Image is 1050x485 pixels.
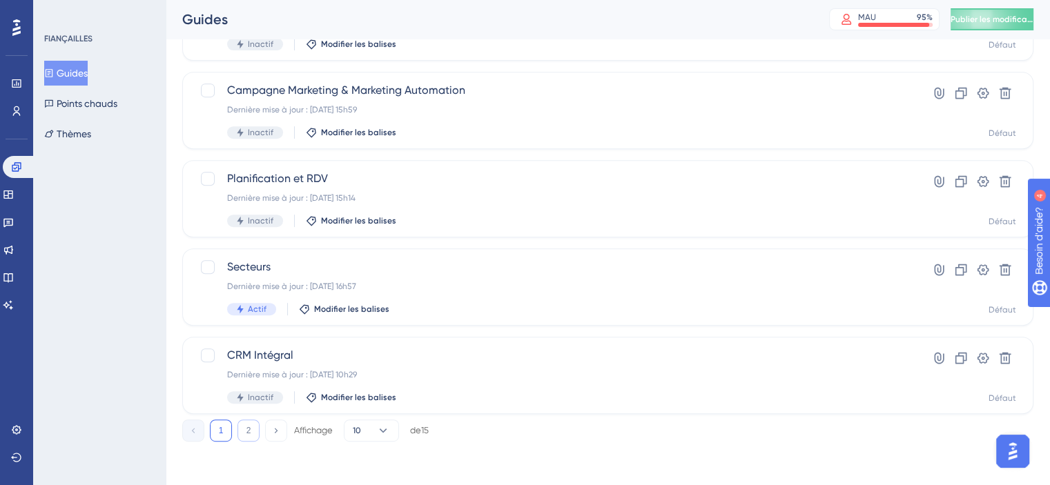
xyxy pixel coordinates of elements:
button: Modifier les balises [306,127,396,138]
font: 15 [421,425,429,435]
font: MAU [858,12,876,22]
font: Modifier les balises [321,393,396,402]
font: Affichage [294,425,333,435]
font: Secteurs [227,260,271,273]
font: Défaut [989,305,1016,315]
font: Modifier les balises [314,304,389,314]
button: Thèmes [44,121,91,146]
font: Inactif [248,128,273,137]
font: Points chauds [57,98,117,109]
font: % [926,12,933,22]
font: Publier les modifications [951,14,1047,24]
div: 4 [109,7,113,18]
button: Modifier les balises [306,215,396,226]
button: Modifier les balises [299,304,389,315]
font: de [410,425,421,435]
font: Actif [248,304,266,314]
font: Modifier les balises [321,128,396,137]
font: Guides [182,11,228,28]
font: 2 [246,426,251,435]
font: Campagne Marketing & Marketing Automation [227,83,465,97]
font: Défaut [989,393,1016,403]
font: CRM Intégral [227,348,293,362]
font: Inactif [248,39,273,49]
button: Guides [44,61,88,86]
font: Modifier les balises [321,39,396,49]
font: Dernière mise à jour : [DATE] 10h29 [227,370,357,379]
iframe: Lanceur d'assistant d'IA UserGuiding [992,430,1033,472]
font: 10 [353,426,361,435]
font: Planification et RDV [227,172,328,185]
font: FIANÇAILLES [44,34,93,43]
font: Inactif [248,216,273,226]
font: Défaut [989,128,1016,138]
button: Publier les modifications [951,8,1033,30]
font: Dernière mise à jour : [DATE] 15h59 [227,105,357,115]
font: Inactif [248,393,273,402]
button: 2 [237,419,260,442]
font: Guides [57,68,88,79]
button: 1 [210,419,232,442]
font: 1 [219,426,224,435]
font: Modifier les balises [321,216,396,226]
font: Dernière mise à jour : [DATE] 15h14 [227,193,356,203]
font: Défaut [989,40,1016,50]
font: Thèmes [57,128,91,139]
font: Défaut [989,217,1016,226]
button: Modifier les balises [306,39,396,50]
button: Modifier les balises [306,392,396,403]
font: Besoin d'aide? [32,6,100,17]
font: 95 [917,12,926,22]
button: 10 [344,419,399,442]
button: Points chauds [44,91,117,116]
font: Dernière mise à jour : [DATE] 16h57 [227,281,356,291]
